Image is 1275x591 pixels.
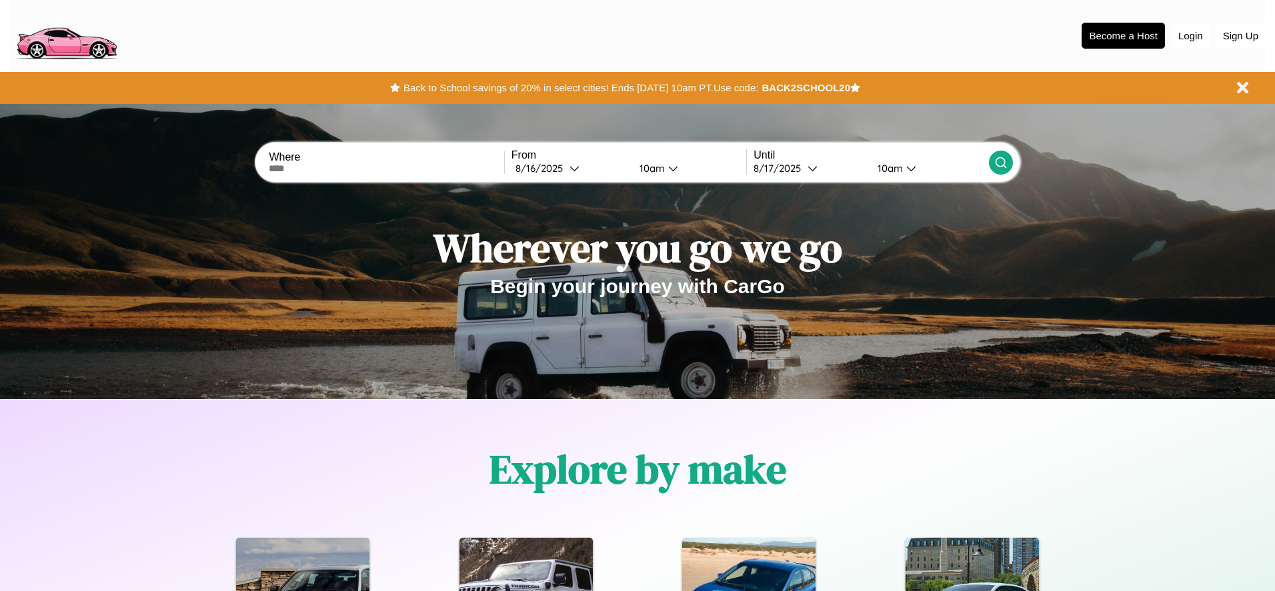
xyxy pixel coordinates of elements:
div: 10am [633,162,668,175]
label: Until [754,149,988,161]
img: logo [10,7,123,63]
b: BACK2SCHOOL20 [762,82,850,93]
div: 8 / 16 / 2025 [515,162,569,175]
div: 8 / 17 / 2025 [754,162,808,175]
label: Where [269,151,503,163]
button: Login [1172,23,1210,48]
button: 10am [629,161,746,175]
h1: Explore by make [489,442,786,496]
button: Back to School savings of 20% in select cities! Ends [DATE] 10am PT.Use code: [400,79,762,97]
button: Become a Host [1082,23,1165,49]
div: 10am [871,162,906,175]
button: 10am [867,161,988,175]
button: 8/16/2025 [511,161,629,175]
label: From [511,149,746,161]
button: Sign Up [1216,23,1265,48]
